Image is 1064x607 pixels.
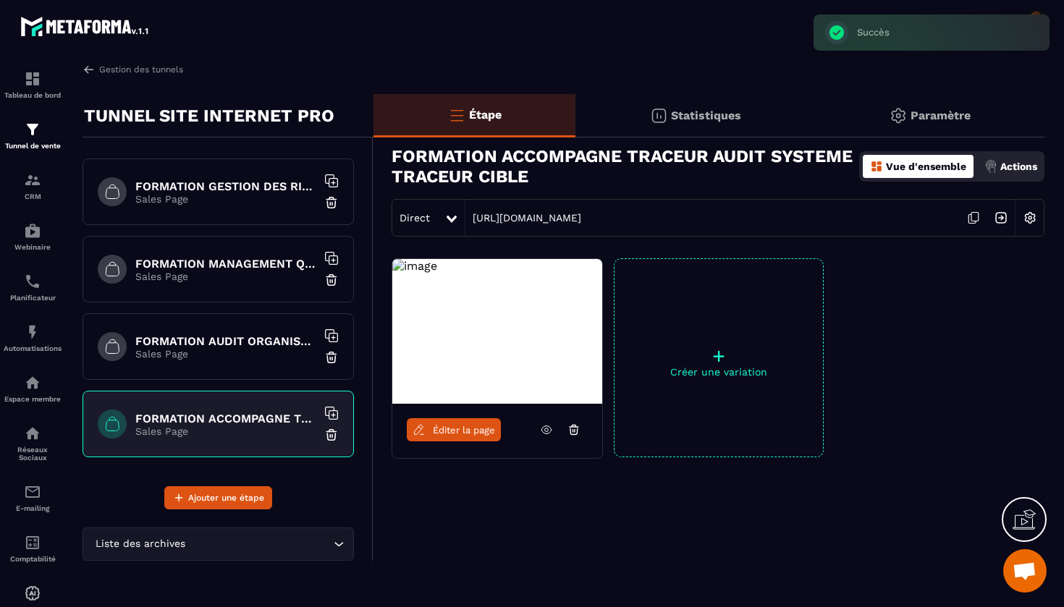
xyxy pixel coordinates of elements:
[24,323,41,341] img: automations
[615,366,823,378] p: Créer une variation
[24,483,41,501] img: email
[135,412,316,425] h6: FORMATION ACCOMPAGNE TRACEUR AUDIT SYSTEME TRACEUR CIBLE
[4,211,62,262] a: automationsautomationsWebinaire
[4,363,62,414] a: automationsautomationsEspace membre
[650,107,667,124] img: stats.20deebd0.svg
[324,273,339,287] img: trash
[469,108,502,122] p: Étape
[135,334,316,348] h6: FORMATION AUDIT ORGANISATIONNEL EN ESSMS
[24,171,41,189] img: formation
[465,212,581,224] a: [URL][DOMAIN_NAME]
[448,106,465,124] img: bars-o.4a397970.svg
[135,425,316,437] p: Sales Page
[164,486,272,509] button: Ajouter une étape
[4,523,62,574] a: accountantaccountantComptabilité
[188,491,264,505] span: Ajouter une étape
[4,472,62,523] a: emailemailE-mailing
[4,262,62,313] a: schedulerschedulerPlanificateur
[24,585,41,602] img: automations
[83,63,96,76] img: arrow
[4,294,62,302] p: Planificateur
[4,110,62,161] a: formationformationTunnel de vente
[4,142,62,150] p: Tunnel de vente
[135,257,316,271] h6: FORMATION MANAGEMENT QUALITE ET RISQUES EN ESSMS
[135,179,316,193] h6: FORMATION GESTION DES RISQUES EN SANTE
[324,428,339,442] img: trash
[392,146,859,187] h3: FORMATION ACCOMPAGNE TRACEUR AUDIT SYSTEME TRACEUR CIBLE
[433,425,495,436] span: Éditer la page
[4,243,62,251] p: Webinaire
[324,195,339,210] img: trash
[4,91,62,99] p: Tableau de bord
[4,59,62,110] a: formationformationTableau de bord
[324,350,339,365] img: trash
[24,374,41,391] img: automations
[20,13,151,39] img: logo
[24,222,41,239] img: automations
[392,259,437,273] img: image
[911,109,971,122] p: Paramètre
[4,344,62,352] p: Automatisations
[407,418,501,441] a: Éditer la page
[24,121,41,138] img: formation
[615,346,823,366] p: +
[4,192,62,200] p: CRM
[135,348,316,360] p: Sales Page
[987,204,1015,232] img: arrow-next.bcc2205e.svg
[135,193,316,205] p: Sales Page
[1003,549,1047,593] a: Ouvrir le chat
[1016,204,1044,232] img: setting-w.858f3a88.svg
[135,271,316,282] p: Sales Page
[671,109,741,122] p: Statistiques
[1000,161,1037,172] p: Actions
[870,160,883,173] img: dashboard-orange.40269519.svg
[886,161,966,172] p: Vue d'ensemble
[92,536,188,552] span: Liste des archives
[84,101,334,130] p: TUNNEL SITE INTERNET PRO
[4,504,62,512] p: E-mailing
[83,527,354,561] div: Search for option
[4,395,62,403] p: Espace membre
[4,555,62,563] p: Comptabilité
[984,160,997,173] img: actions.d6e523a2.png
[83,63,183,76] a: Gestion des tunnels
[24,70,41,88] img: formation
[400,212,430,224] span: Direct
[24,273,41,290] img: scheduler
[4,161,62,211] a: formationformationCRM
[24,534,41,551] img: accountant
[4,313,62,363] a: automationsautomationsAutomatisations
[188,536,330,552] input: Search for option
[24,425,41,442] img: social-network
[4,446,62,462] p: Réseaux Sociaux
[890,107,907,124] img: setting-gr.5f69749f.svg
[4,414,62,472] a: social-networksocial-networkRéseaux Sociaux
